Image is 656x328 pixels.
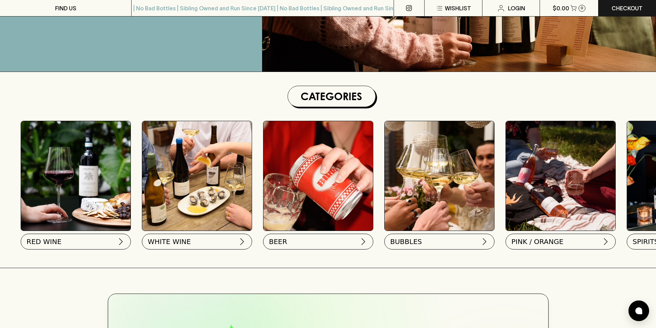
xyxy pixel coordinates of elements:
img: chevron-right.svg [117,237,125,246]
span: WHITE WINE [148,237,191,246]
img: chevron-right.svg [480,237,489,246]
button: BEER [263,234,373,250]
img: Red Wine Tasting [21,121,131,231]
p: Checkout [612,4,643,12]
button: WHITE WINE [142,234,252,250]
button: RED WINE [21,234,131,250]
img: chevron-right.svg [238,237,246,246]
span: BEER [269,237,287,246]
span: BUBBLES [390,237,422,246]
h1: Categories [291,89,373,104]
img: 2022_Festive_Campaign_INSTA-16 1 [385,121,494,231]
p: $0.00 [553,4,569,12]
img: chevron-right.svg [359,237,367,246]
button: BUBBLES [384,234,494,250]
img: optimise [142,121,252,231]
button: PINK / ORANGE [506,234,616,250]
img: chevron-right.svg [602,237,610,246]
img: bubble-icon [635,307,642,314]
p: 0 [581,6,583,10]
p: Login [508,4,525,12]
p: Wishlist [445,4,471,12]
p: FIND US [55,4,76,12]
span: PINK / ORANGE [511,237,563,246]
img: gospel_collab-2 1 [506,121,615,231]
img: BIRRA_GOOD-TIMES_INSTA-2 1/optimise?auth=Mjk3MjY0ODMzMw__ [263,121,373,231]
span: RED WINE [27,237,62,246]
